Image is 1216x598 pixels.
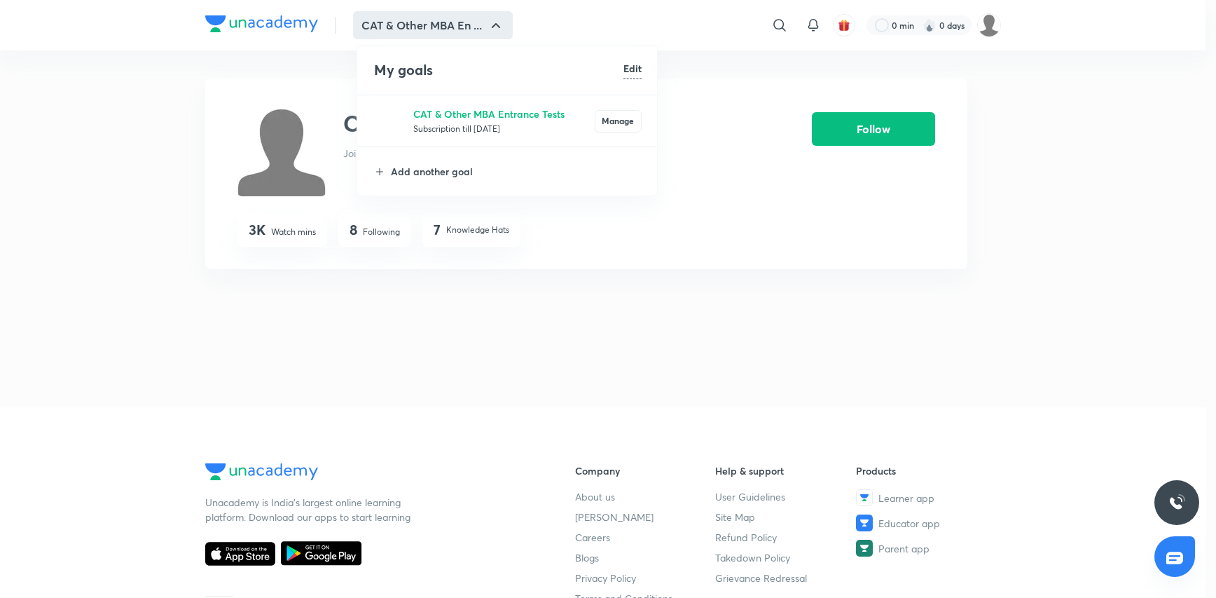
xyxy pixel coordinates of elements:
button: Manage [595,110,642,132]
h4: My goals [374,60,623,81]
h6: Edit [623,61,642,76]
p: Subscription till [DATE] [413,121,595,135]
p: CAT & Other MBA Entrance Tests [413,107,595,121]
img: CAT & Other MBA Entrance Tests [374,107,402,135]
p: Add another goal [391,164,642,179]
